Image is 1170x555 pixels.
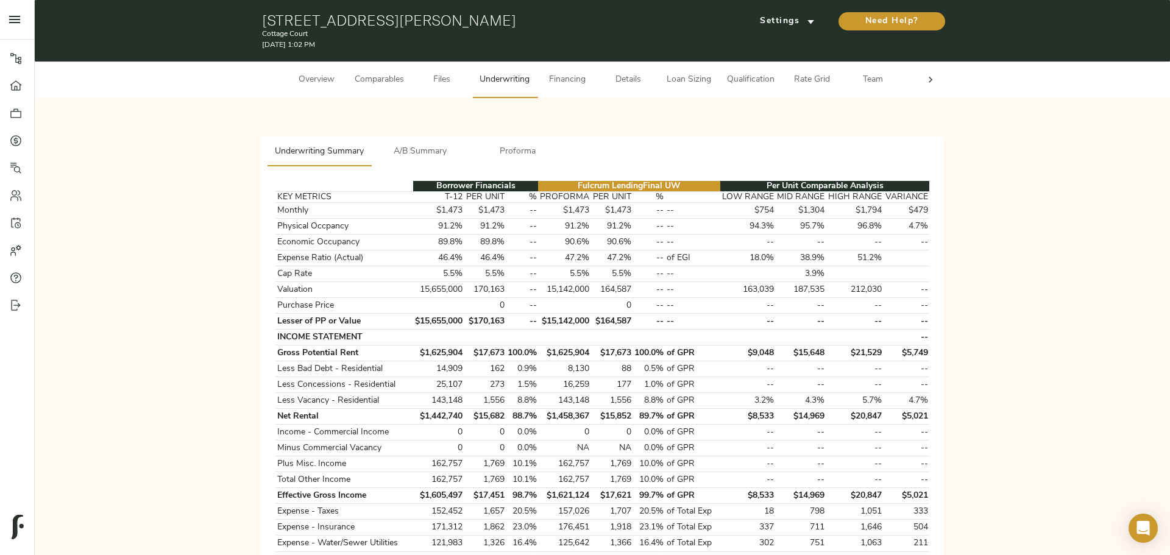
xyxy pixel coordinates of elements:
[506,282,538,298] td: --
[275,345,413,361] td: Gross Potential Rent
[591,425,633,440] td: 0
[665,536,721,551] td: of Total Exp
[789,72,835,88] span: Rate Grid
[727,72,775,88] span: Qualification
[591,536,633,551] td: 1,366
[506,440,538,456] td: 0.0%
[413,409,464,425] td: $1,442,740
[591,361,633,377] td: 88
[826,440,884,456] td: --
[665,520,721,536] td: of Total Exp
[826,456,884,472] td: --
[776,440,826,456] td: --
[464,520,506,536] td: 1,862
[538,440,590,456] td: NA
[538,536,590,551] td: 125,642
[665,266,721,282] td: --
[413,345,464,361] td: $1,625,904
[538,456,590,472] td: 162,757
[720,235,776,250] td: --
[665,203,721,219] td: --
[464,203,506,219] td: $1,473
[826,472,884,488] td: --
[776,504,826,520] td: 798
[720,520,776,536] td: 337
[275,235,413,250] td: Economic Occupancy
[275,250,413,266] td: Expense Ratio (Actual)
[826,235,884,250] td: --
[506,425,538,440] td: 0.0%
[633,472,665,488] td: 10.0%
[591,314,633,330] td: $164,587
[776,235,826,250] td: --
[826,203,884,219] td: $1,794
[826,488,884,504] td: $20,847
[413,472,464,488] td: 162,757
[275,425,413,440] td: Income - Commercial Income
[275,266,413,282] td: Cap Rate
[633,520,665,536] td: 23.1%
[776,361,826,377] td: --
[464,472,506,488] td: 1,769
[538,520,590,536] td: 176,451
[464,219,506,235] td: 91.2%
[1129,514,1158,543] div: Open Intercom Messenger
[851,14,933,29] span: Need Help?
[538,219,590,235] td: 91.2%
[665,425,721,440] td: of GPR
[506,203,538,219] td: --
[413,377,464,393] td: 25,107
[413,266,464,282] td: 5.5%
[665,345,721,361] td: of GPR
[538,377,590,393] td: 16,259
[633,192,665,203] th: %
[665,393,721,409] td: of GPR
[538,181,720,192] th: Fulcrum Lending Final UW
[413,456,464,472] td: 162,757
[633,219,665,235] td: --
[776,377,826,393] td: --
[591,192,633,203] th: PER UNIT
[883,425,929,440] td: --
[275,298,413,314] td: Purchase Price
[720,456,776,472] td: --
[776,393,826,409] td: 4.3%
[776,345,826,361] td: $15,648
[720,192,776,203] th: LOW RANGE
[883,409,929,425] td: $5,021
[665,298,721,314] td: --
[506,250,538,266] td: --
[275,520,413,536] td: Expense - Insurance
[464,377,506,393] td: 273
[883,203,929,219] td: $479
[275,330,413,345] td: INCOME STATEMENT
[275,504,413,520] td: Expense - Taxes
[464,298,506,314] td: 0
[275,361,413,377] td: Less Bad Debt - Residential
[633,393,665,409] td: 8.8%
[720,536,776,551] td: 302
[720,488,776,504] td: $8,533
[591,504,633,520] td: 1,707
[720,393,776,409] td: 3.2%
[633,504,665,520] td: 20.5%
[591,266,633,282] td: 5.5%
[538,250,590,266] td: 47.2%
[506,488,538,504] td: 98.7%
[464,314,506,330] td: $170,163
[413,181,538,192] th: Borrower Financials
[275,409,413,425] td: Net Rental
[776,298,826,314] td: --
[464,345,506,361] td: $17,673
[633,361,665,377] td: 0.5%
[538,425,590,440] td: 0
[506,536,538,551] td: 16.4%
[605,72,651,88] span: Details
[665,219,721,235] td: --
[826,393,884,409] td: 5.7%
[633,536,665,551] td: 16.4%
[506,393,538,409] td: 8.8%
[275,440,413,456] td: Minus Commercial Vacancy
[538,203,590,219] td: $1,473
[275,192,413,203] th: KEY METRICS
